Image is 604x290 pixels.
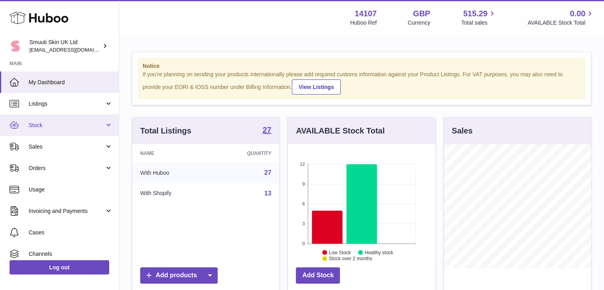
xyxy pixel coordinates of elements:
[292,79,341,95] a: View Listings
[143,71,581,95] div: If you're planning on sending your products internationally please add required customs informati...
[29,79,113,86] span: My Dashboard
[303,221,305,226] text: 3
[10,260,109,275] a: Log out
[296,126,384,136] h3: AVAILABLE Stock Total
[140,126,191,136] h3: Total Listings
[300,162,305,166] text: 12
[29,186,113,193] span: Usage
[10,40,21,52] img: Paivi.korvela@gmail.com
[303,182,305,186] text: 9
[132,162,212,183] td: With Huboo
[365,249,394,255] text: Healthy stock
[527,8,594,27] a: 0.00 AVAILABLE Stock Total
[29,122,104,129] span: Stock
[264,190,272,197] a: 13
[29,100,104,108] span: Listings
[355,8,377,19] strong: 14107
[461,19,496,27] span: Total sales
[570,8,585,19] span: 0.00
[413,8,430,19] strong: GBP
[452,126,473,136] h3: Sales
[132,144,212,162] th: Name
[264,169,272,176] a: 27
[350,19,377,27] div: Huboo Ref
[29,229,113,236] span: Cases
[408,19,430,27] div: Currency
[143,62,581,70] strong: Notice
[303,201,305,206] text: 6
[463,8,487,19] span: 515.29
[29,143,104,151] span: Sales
[212,144,280,162] th: Quantity
[461,8,496,27] a: 515.29 Total sales
[29,46,117,53] span: [EMAIL_ADDRESS][DOMAIN_NAME]
[29,164,104,172] span: Orders
[329,249,351,255] text: Low Stock
[296,267,340,284] a: Add Stock
[329,256,372,261] text: Stock over 2 months
[29,250,113,258] span: Channels
[29,39,101,54] div: Smuuti Skin UK Ltd
[262,126,271,135] a: 27
[527,19,594,27] span: AVAILABLE Stock Total
[262,126,271,134] strong: 27
[303,241,305,246] text: 0
[140,267,218,284] a: Add products
[132,183,212,204] td: With Shopify
[29,207,104,215] span: Invoicing and Payments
